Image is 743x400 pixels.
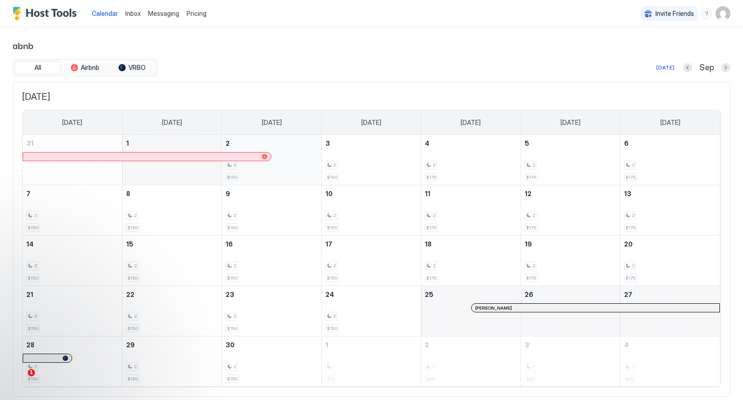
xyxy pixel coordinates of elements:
[23,286,122,336] td: September 21, 2025
[561,119,581,127] span: [DATE]
[526,174,536,180] span: $175
[322,185,421,202] a: September 10, 2025
[23,135,122,152] a: August 31, 2025
[28,225,38,231] span: $150
[655,10,694,18] span: Invite Friends
[632,263,635,269] span: 2
[222,135,321,185] td: September 2, 2025
[521,336,620,353] a: October 3, 2025
[253,110,291,135] a: Tuesday
[23,135,122,185] td: August 31, 2025
[226,190,230,198] span: 9
[421,336,520,353] a: October 2, 2025
[81,64,99,72] span: Airbnb
[226,341,235,349] span: 30
[13,38,730,52] span: abnb
[128,275,138,281] span: $150
[187,10,207,18] span: Pricing
[620,185,720,202] a: September 13, 2025
[233,313,236,319] span: 2
[620,135,720,152] a: September 6, 2025
[125,10,141,17] span: Inbox
[361,119,381,127] span: [DATE]
[222,336,321,353] a: September 30, 2025
[227,225,237,231] span: $150
[532,162,535,168] span: 2
[322,286,421,303] a: September 24, 2025
[125,9,141,18] a: Inbox
[126,240,133,248] span: 15
[426,275,436,281] span: $175
[475,305,512,311] span: [PERSON_NAME]
[227,174,237,180] span: $150
[226,291,234,298] span: 23
[26,190,30,198] span: 7
[322,236,421,252] a: September 17, 2025
[521,185,620,202] a: September 12, 2025
[7,312,188,375] iframe: Intercom notifications message
[716,6,730,21] div: User profile
[13,7,81,20] a: Host Tools Logo
[23,236,122,286] td: September 14, 2025
[532,212,535,218] span: 2
[532,263,535,269] span: 2
[34,64,41,72] span: All
[325,341,328,349] span: 1
[62,119,82,127] span: [DATE]
[660,119,680,127] span: [DATE]
[521,336,620,387] td: October 3, 2025
[28,275,38,281] span: $150
[461,119,481,127] span: [DATE]
[26,139,34,147] span: 31
[325,240,332,248] span: 17
[624,291,632,298] span: 27
[352,110,390,135] a: Wednesday
[425,240,432,248] span: 18
[521,185,620,236] td: September 12, 2025
[26,291,33,298] span: 21
[34,212,37,218] span: 2
[128,376,138,382] span: $150
[625,174,635,180] span: $175
[632,212,635,218] span: 2
[222,236,321,252] a: September 16, 2025
[651,110,689,135] a: Saturday
[222,286,321,303] a: September 23, 2025
[421,286,520,303] a: September 25, 2025
[683,63,692,72] button: Previous month
[475,305,716,311] div: [PERSON_NAME]
[123,185,221,202] a: September 8, 2025
[327,326,337,331] span: $150
[333,263,336,269] span: 2
[625,275,635,281] span: $175
[421,236,521,286] td: September 18, 2025
[222,185,321,236] td: September 9, 2025
[521,236,620,286] td: September 19, 2025
[15,61,60,74] button: All
[452,110,490,135] a: Thursday
[262,119,282,127] span: [DATE]
[620,286,720,336] td: September 27, 2025
[433,162,435,168] span: 2
[128,64,146,72] span: VRBO
[92,10,118,17] span: Calendar
[426,225,436,231] span: $175
[321,185,421,236] td: September 10, 2025
[333,313,336,319] span: 2
[62,61,108,74] button: Airbnb
[226,240,233,248] span: 16
[425,291,433,298] span: 25
[128,225,138,231] span: $150
[222,185,321,202] a: September 9, 2025
[134,212,137,218] span: 2
[421,236,520,252] a: September 18, 2025
[153,110,191,135] a: Monday
[222,336,321,387] td: September 30, 2025
[23,236,122,252] a: September 14, 2025
[526,225,536,231] span: $175
[655,62,676,73] button: [DATE]
[227,326,237,331] span: $150
[425,190,430,198] span: 11
[122,286,221,336] td: September 22, 2025
[222,236,321,286] td: September 16, 2025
